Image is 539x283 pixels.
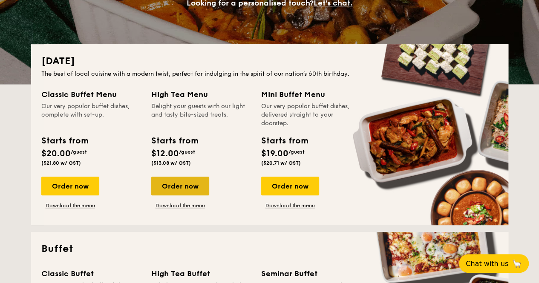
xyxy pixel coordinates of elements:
a: Download the menu [151,202,209,209]
span: $20.00 [41,149,71,159]
div: Order now [41,177,99,195]
span: $12.00 [151,149,179,159]
span: Chat with us [466,260,508,268]
div: Our very popular buffet dishes, delivered straight to your doorstep. [261,102,361,128]
a: Download the menu [261,202,319,209]
div: Order now [151,177,209,195]
div: High Tea Menu [151,89,251,100]
div: Our very popular buffet dishes, complete with set-up. [41,102,141,128]
span: ($13.08 w/ GST) [151,160,191,166]
div: Classic Buffet Menu [41,89,141,100]
span: ($20.71 w/ GST) [261,160,301,166]
span: 🦙 [512,259,522,269]
button: Chat with us🦙 [459,254,529,273]
div: High Tea Buffet [151,268,251,280]
h2: [DATE] [41,54,498,68]
div: Mini Buffet Menu [261,89,361,100]
a: Download the menu [41,202,99,209]
span: /guest [71,149,87,155]
span: /guest [179,149,195,155]
div: Starts from [261,134,308,147]
div: Classic Buffet [41,268,141,280]
div: Starts from [41,134,88,147]
div: Starts from [151,134,198,147]
div: Order now [261,177,319,195]
h2: Buffet [41,242,498,256]
div: The best of local cuisine with a modern twist, perfect for indulging in the spirit of our nation’... [41,70,498,78]
span: $19.00 [261,149,288,159]
div: Delight your guests with our light and tasty bite-sized treats. [151,102,251,128]
div: Seminar Buffet [261,268,361,280]
span: ($21.80 w/ GST) [41,160,81,166]
span: /guest [288,149,305,155]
